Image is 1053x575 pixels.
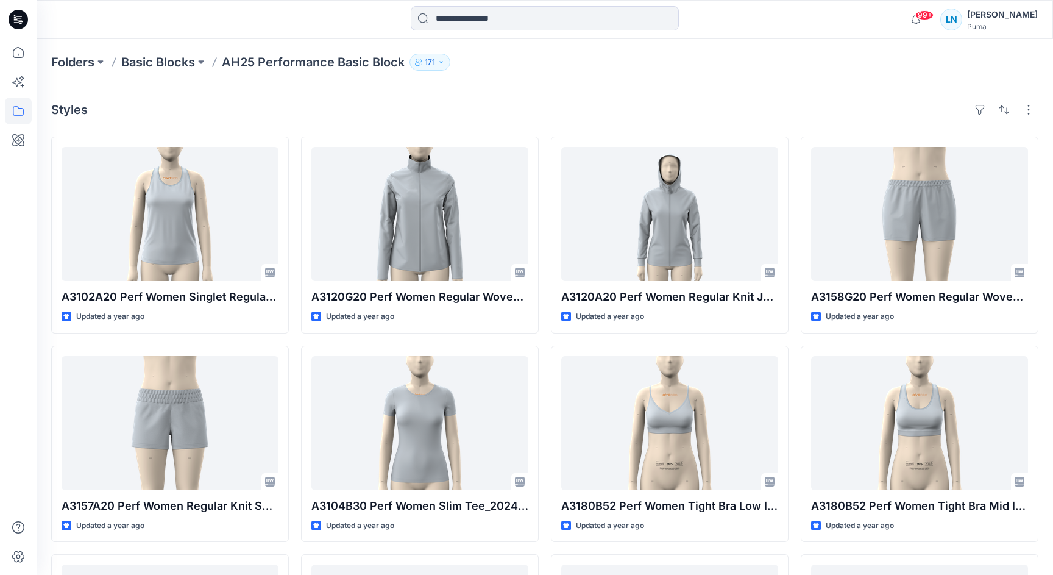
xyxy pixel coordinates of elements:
p: Updated a year ago [576,520,644,532]
a: A3158G20 Perf Women Regular Woven Short_20240315 [811,147,1028,281]
p: Updated a year ago [826,520,894,532]
p: A3158G20 Perf Women Regular Woven Short_20240315 [811,288,1028,305]
div: LN [940,9,962,30]
p: A3120A20 Perf Women Regular Knit Jacket_20240315 [561,288,778,305]
a: A3157A20 Perf Women Regular Knit Short_20240315 [62,356,278,490]
p: Updated a year ago [326,310,394,323]
a: A3180B52 Perf Women Tight Bra Mid Impact_20240320 [811,356,1028,490]
p: Updated a year ago [76,310,144,323]
p: A3157A20 Perf Women Regular Knit Short_20240315 [62,498,278,515]
p: Updated a year ago [326,520,394,532]
p: Updated a year ago [576,310,644,323]
a: A3180B52 Perf Women Tight Bra Low Impact_20240320 [561,356,778,490]
div: [PERSON_NAME] [967,7,1038,22]
p: A3120G20 Perf Women Regular Woven Jacket_20240321 [311,288,528,305]
a: A3104B30 Perf Women Slim Tee_20240320 [311,356,528,490]
p: A3180B52 Perf Women Tight Bra Low Impact_20240320 [561,498,778,515]
a: A3120A20 Perf Women Regular Knit Jacket_20240315 [561,147,778,281]
h4: Styles [51,102,88,117]
a: Basic Blocks [121,54,195,71]
a: A3120G20 Perf Women Regular Woven Jacket_20240321 [311,147,528,281]
p: 171 [425,55,435,69]
a: A3102A20 Perf Women Singlet Regular_20240319 [62,147,278,281]
p: Updated a year ago [76,520,144,532]
div: Puma [967,22,1038,31]
span: 99+ [915,10,934,20]
p: Updated a year ago [826,310,894,323]
p: AH25 Performance Basic Block [222,54,405,71]
button: 171 [409,54,450,71]
p: A3180B52 Perf Women Tight Bra Mid Impact_20240320 [811,498,1028,515]
p: A3102A20 Perf Women Singlet Regular_20240319 [62,288,278,305]
a: Folders [51,54,94,71]
p: A3104B30 Perf Women Slim Tee_20240320 [311,498,528,515]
